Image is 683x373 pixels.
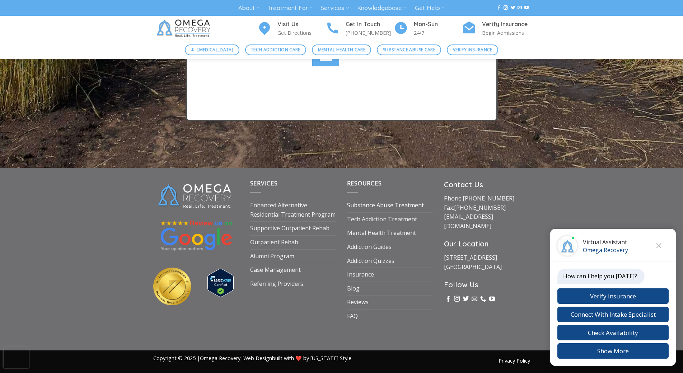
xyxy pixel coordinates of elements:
[497,5,501,10] a: Follow on Facebook
[462,20,530,37] a: Verify Insurance Begin Admissions
[524,5,529,10] a: Follow on YouTube
[357,1,407,15] a: Knowledgebase
[207,278,234,286] a: Verify LegitScript Approval for www.omegarecovery.org
[347,213,417,226] a: Tech Addiction Treatment
[347,179,382,187] span: Resources
[347,226,416,240] a: Mental Health Treatment
[480,296,486,302] a: Call us
[245,44,307,55] a: Tech Addiction Care
[326,20,394,37] a: Get In Touch [PHONE_NUMBER]
[250,277,303,291] a: Referring Providers
[207,269,234,297] img: Verify Approval for www.omegarecovery.org
[414,29,462,37] p: 24/7
[277,29,326,37] p: Get Directions
[472,296,477,302] a: Send us an email
[504,5,508,10] a: Follow on Instagram
[347,254,394,268] a: Addiction Quizzes
[250,199,336,221] a: Enhanced Alternative Residential Treatment Program
[518,5,522,10] a: Send us an email
[444,180,483,189] strong: Contact Us
[414,20,462,29] h4: Mon-Sun
[453,46,492,53] span: Verify Insurance
[250,236,298,249] a: Outpatient Rehab
[489,296,495,302] a: Follow on YouTube
[312,44,371,55] a: Mental Health Care
[347,240,392,254] a: Addiction Guides
[200,355,240,362] a: Omega Recovery
[454,204,506,212] a: [PHONE_NUMBER]
[238,1,259,15] a: About
[444,194,530,231] p: Phone: Fax:
[277,20,326,29] h4: Visit Us
[445,296,451,302] a: Follow on Facebook
[499,357,530,364] a: Privacy Policy
[444,213,493,230] a: [EMAIL_ADDRESS][DOMAIN_NAME]
[347,268,374,282] a: Insurance
[346,20,394,29] h4: Get In Touch
[243,355,272,362] a: Web Design
[268,1,313,15] a: Treatment For
[153,16,216,41] img: Omega Recovery
[197,46,233,53] span: [MEDICAL_DATA]
[377,44,441,55] a: Substance Abuse Care
[444,238,530,250] h3: Our Location
[318,46,365,53] span: Mental Health Care
[251,46,300,53] span: Tech Addiction Care
[321,1,349,15] a: Services
[383,46,435,53] span: Substance Abuse Care
[250,179,278,187] span: Services
[415,1,445,15] a: Get Help
[347,282,360,296] a: Blog
[454,296,460,302] a: Follow on Instagram
[257,20,326,37] a: Visit Us Get Directions
[347,199,424,212] a: Substance Abuse Treatment
[346,29,394,37] p: [PHONE_NUMBER]
[463,194,514,202] a: [PHONE_NUMBER]
[347,296,369,309] a: Reviews
[463,296,469,302] a: Follow on Twitter
[511,5,515,10] a: Follow on Twitter
[4,346,29,368] iframe: reCAPTCHA
[250,250,294,263] a: Alumni Program
[482,20,530,29] h4: Verify Insurance
[347,310,358,323] a: FAQ
[444,279,530,291] h3: Follow Us
[482,29,530,37] p: Begin Admissions
[447,44,498,55] a: Verify Insurance
[153,355,351,362] span: Copyright © 2025 | | built with ❤️ by [US_STATE] Style
[185,44,239,55] a: [MEDICAL_DATA]
[250,222,329,235] a: Supportive Outpatient Rehab
[250,263,301,277] a: Case Management
[444,254,502,271] a: [STREET_ADDRESS][GEOGRAPHIC_DATA]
